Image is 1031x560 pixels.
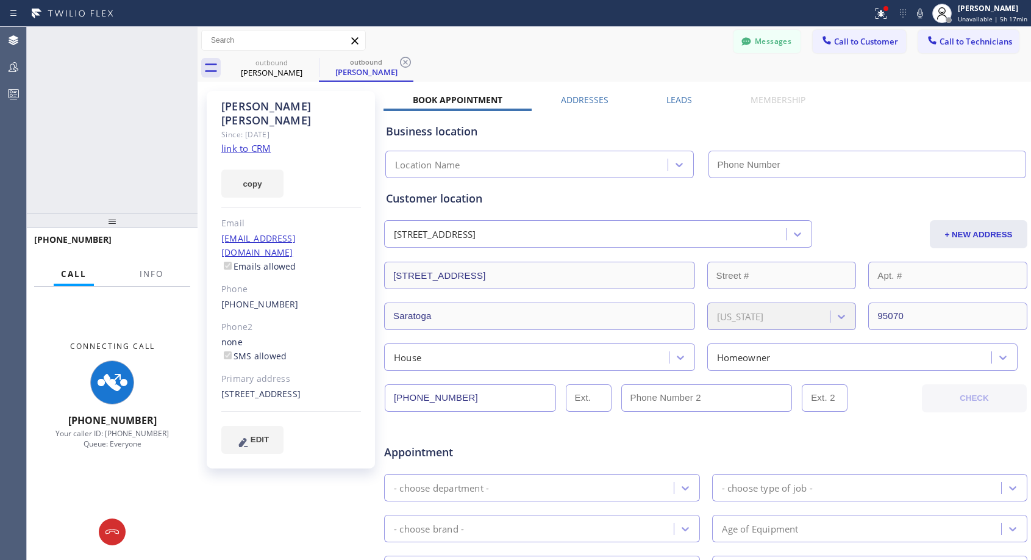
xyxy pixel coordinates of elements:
button: Hang up [99,519,126,545]
span: Call to Customer [834,36,898,47]
span: Connecting Call [70,341,155,351]
div: Primary address [221,372,361,386]
button: copy [221,170,284,198]
span: Call [61,268,87,279]
input: ZIP [868,303,1027,330]
span: [PHONE_NUMBER] [68,414,157,427]
div: [PERSON_NAME] [958,3,1027,13]
button: Messages [733,30,801,53]
input: Street # [707,262,857,289]
span: Appointment [384,444,597,461]
div: [STREET_ADDRESS] [394,228,476,242]
button: Call to Customer [813,30,906,53]
input: Ext. 2 [802,384,847,412]
div: House [394,350,421,364]
div: Since: [DATE] [221,127,361,142]
button: Mute [911,5,929,22]
div: outbound [226,58,318,67]
div: Business location [386,123,1026,140]
input: City [384,303,695,330]
button: Info [132,262,171,286]
div: none [221,336,361,364]
span: [PHONE_NUMBER] [34,234,112,245]
div: outbound [320,57,412,66]
label: Membership [751,94,805,106]
input: Apt. # [868,262,1027,289]
div: Location Name [395,158,460,172]
label: Leads [666,94,692,106]
a: link to CRM [221,142,271,154]
div: Phone [221,282,361,296]
button: + NEW ADDRESS [930,220,1027,248]
label: SMS allowed [221,350,287,362]
input: Phone Number [385,384,556,412]
span: Unavailable | 5h 17min [958,15,1027,23]
button: Call to Technicians [918,30,1019,53]
a: [EMAIL_ADDRESS][DOMAIN_NAME] [221,232,296,258]
button: CHECK [922,384,1027,412]
div: - choose brand - [394,522,464,536]
button: Call [54,262,94,286]
div: [PERSON_NAME] [226,67,318,78]
div: Age of Equipment [722,522,799,536]
input: SMS allowed [224,351,232,359]
label: Emails allowed [221,260,296,272]
input: Phone Number [708,151,1027,178]
div: [STREET_ADDRESS] [221,387,361,401]
div: Phone2 [221,320,361,334]
div: Arif Janjua [226,54,318,82]
span: Your caller ID: [PHONE_NUMBER] Queue: Everyone [55,428,169,449]
button: EDIT [221,426,284,454]
div: [PERSON_NAME] [320,66,412,77]
div: Customer location [386,190,1026,207]
div: - choose type of job - [722,481,813,495]
a: [PHONE_NUMBER] [221,298,299,310]
label: Addresses [561,94,608,106]
div: [PERSON_NAME] [PERSON_NAME] [221,99,361,127]
input: Ext. [566,384,612,412]
span: Info [140,268,163,279]
input: Search [202,31,365,50]
div: Arif Janjua [320,54,412,81]
input: Address [384,262,695,289]
input: Emails allowed [224,262,232,270]
div: Email [221,217,361,231]
input: Phone Number 2 [621,384,793,412]
span: EDIT [251,435,269,444]
div: Homeowner [717,350,771,364]
div: - choose department - [394,481,489,495]
span: Call to Technicians [940,36,1012,47]
label: Book Appointment [413,94,502,106]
